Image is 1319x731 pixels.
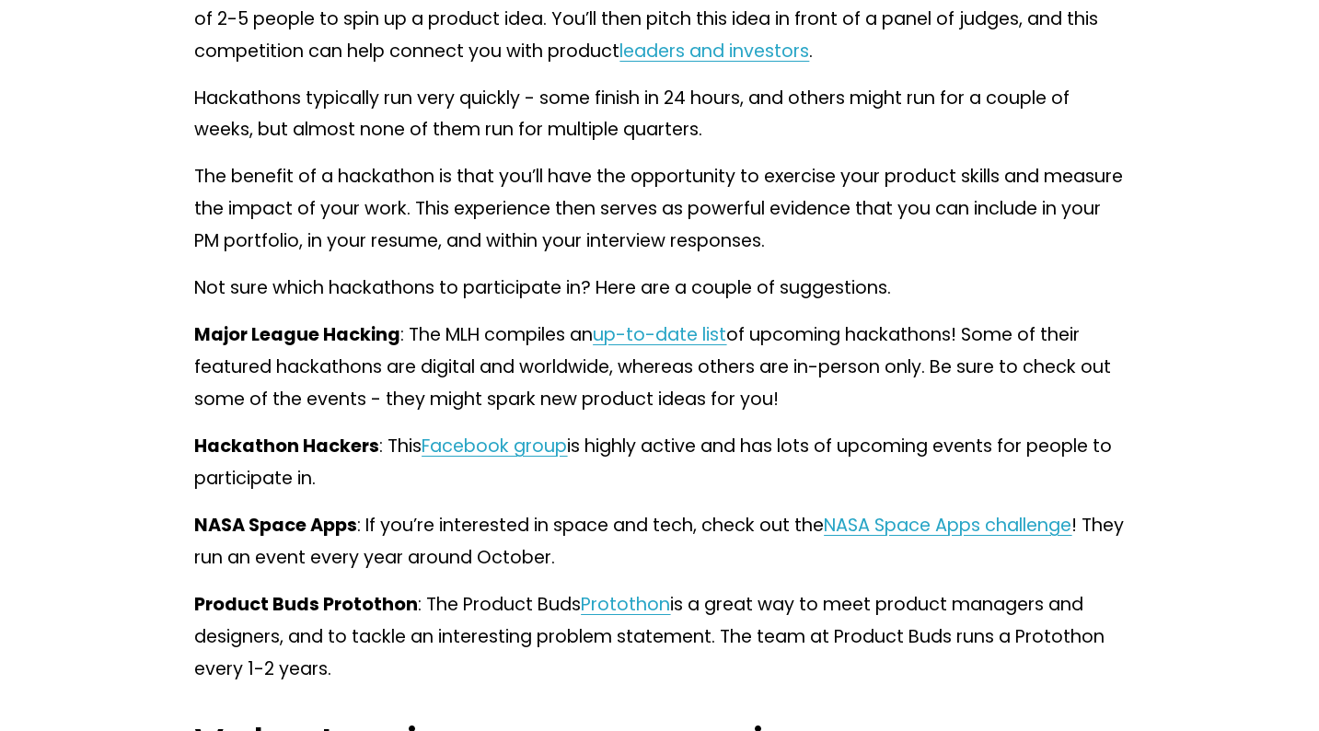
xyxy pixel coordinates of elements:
[194,273,1124,305] p: Not sure which hackathons to participate in? Here are a couple of suggestions.
[194,434,379,458] strong: Hackathon Hackers
[422,434,567,458] a: Facebook group
[194,322,400,347] strong: Major League Hacking
[194,513,357,538] strong: NASA Space Apps
[194,319,1124,416] p: : The MLH compiles an of upcoming hackathons! Some of their featured hackathons are digital and w...
[581,592,670,617] a: Protothon
[194,431,1124,495] p: : This is highly active and has lots of upcoming events for people to participate in.
[194,161,1124,258] p: The benefit of a hackathon is that you’ll have the opportunity to exercise your product skills an...
[619,39,809,64] a: leaders and investors
[194,589,1124,686] p: : The Product Buds is a great way to meet product managers and designers, and to tackle an intere...
[194,592,418,617] strong: Product Buds Protothon
[824,513,1071,538] a: NASA Space Apps challenge
[194,510,1124,574] p: : If you’re interested in space and tech, check out the ! They run an event every year around Oct...
[194,83,1124,147] p: Hackathons typically run very quickly - some finish in 24 hours, and others might run for a coupl...
[593,322,726,347] a: up-to-date list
